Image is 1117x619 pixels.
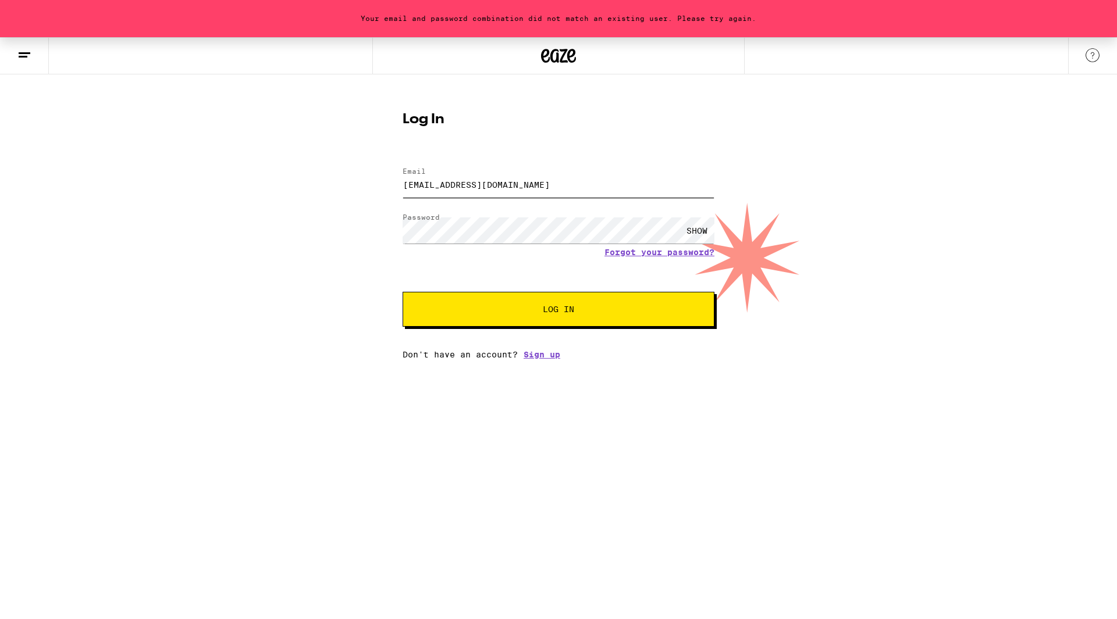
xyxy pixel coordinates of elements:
span: Help [26,8,50,19]
input: Email [403,171,714,198]
span: Log In [543,305,574,313]
a: Sign up [524,350,560,359]
div: SHOW [680,217,714,244]
a: Forgot your password? [604,248,714,257]
h1: Log In [403,113,714,127]
label: Email [403,167,426,175]
button: Log In [403,292,714,327]
div: Don't have an account? [403,350,714,359]
label: Password [403,213,440,221]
